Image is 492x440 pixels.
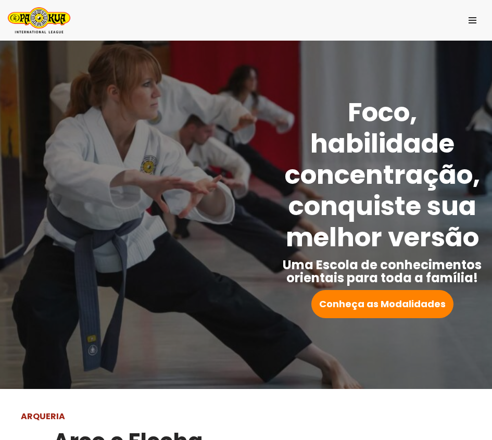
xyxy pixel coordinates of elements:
strong: Uma Escola de conhecimentos orientais para toda a família! [283,256,482,287]
a: Pa-Kua Brasil Uma Escola de conhecimentos orientais para toda a família. Foco, habilidade concent... [8,7,70,33]
button: Menu de navegação [461,12,484,29]
strong: ARQUERIA [21,410,65,422]
a: Conheça as Modalidades [311,290,453,319]
strong: Conheça as Modalidades [319,297,446,310]
strong: Foco, habilidade concentração, conquiste sua melhor versão [285,94,480,256]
